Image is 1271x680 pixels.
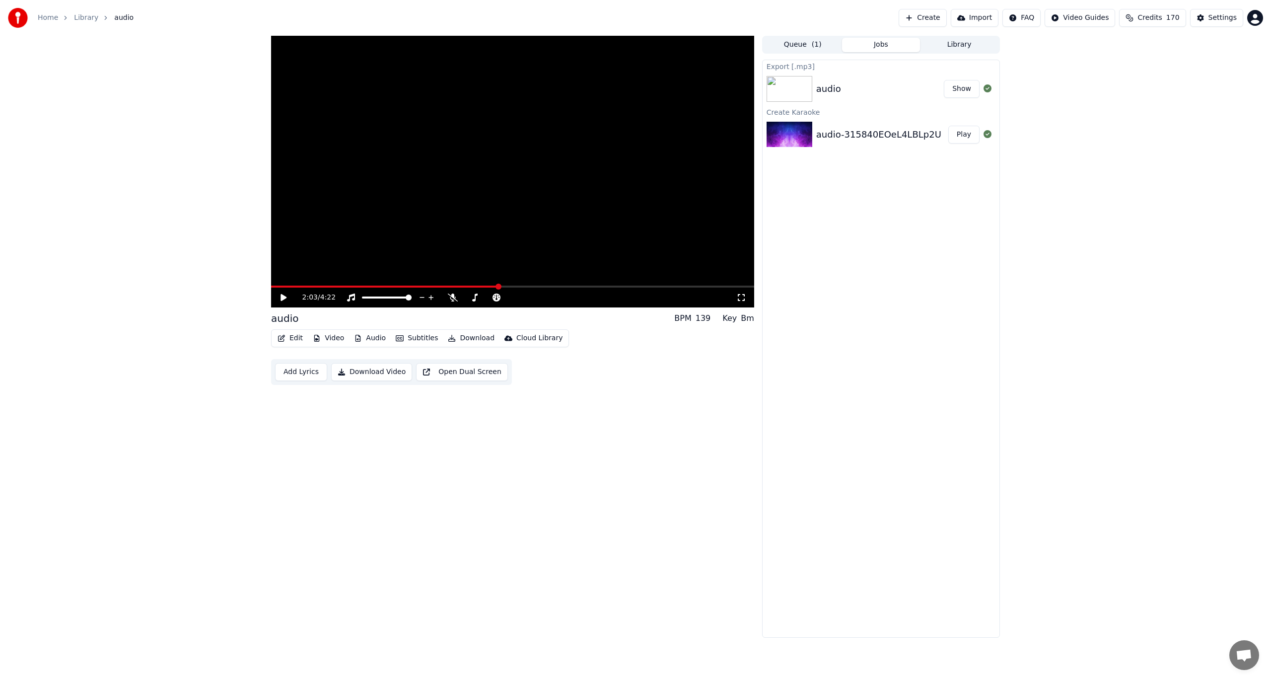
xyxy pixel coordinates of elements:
button: Jobs [842,38,920,52]
button: Download Video [331,363,412,381]
button: Edit [274,331,307,345]
button: Video Guides [1045,9,1115,27]
div: Öppna chatt [1229,640,1259,670]
nav: breadcrumb [38,13,134,23]
div: / [302,293,326,302]
div: audio [816,82,841,96]
div: Bm [741,312,754,324]
div: Settings [1208,13,1237,23]
button: Subtitles [392,331,442,345]
div: Key [722,312,737,324]
button: Create [899,9,947,27]
button: Add Lyrics [275,363,327,381]
button: FAQ [1002,9,1041,27]
button: Show [944,80,980,98]
button: Settings [1190,9,1243,27]
button: Library [920,38,998,52]
span: Credits [1137,13,1162,23]
button: Import [951,9,998,27]
span: 170 [1166,13,1180,23]
span: 2:03 [302,293,318,302]
div: BPM [674,312,691,324]
button: Open Dual Screen [416,363,508,381]
button: Download [444,331,498,345]
button: Queue [764,38,842,52]
div: Create Karaoke [763,106,999,118]
div: Cloud Library [516,333,563,343]
a: Library [74,13,98,23]
button: Video [309,331,348,345]
button: Credits170 [1119,9,1186,27]
span: audio [114,13,134,23]
div: audio-315840EOeL4LBLp2U [816,128,941,142]
img: youka [8,8,28,28]
button: Audio [350,331,390,345]
a: Home [38,13,58,23]
div: Export [.mp3] [763,60,999,72]
span: 4:22 [320,293,336,302]
span: ( 1 ) [812,40,822,50]
div: 139 [696,312,711,324]
div: audio [271,311,298,325]
button: Play [948,126,980,144]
